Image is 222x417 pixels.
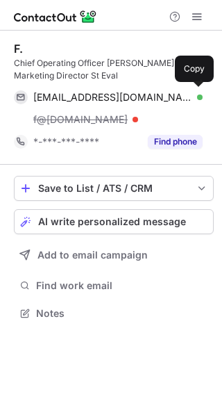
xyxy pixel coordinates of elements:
span: Notes [36,307,208,320]
button: Find work email [14,276,214,295]
span: [EMAIL_ADDRESS][DOMAIN_NAME] [33,91,192,104]
span: Add to email campaign [37,250,148,261]
button: AI write personalized message [14,209,214,234]
span: AI write personalized message [38,216,186,227]
div: Save to List / ATS / CRM [38,183,189,194]
span: f@[DOMAIN_NAME] [33,113,128,126]
button: Notes [14,304,214,323]
span: Find work email [36,279,208,292]
button: Reveal Button [148,135,203,149]
img: ContactOut v5.3.10 [14,8,97,25]
button: save-profile-one-click [14,176,214,201]
button: Add to email campaign [14,243,214,268]
div: F. [14,42,23,56]
div: Chief Operating Officer [PERSON_NAME] Non Exec Marketing Director St Eval [14,57,214,82]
